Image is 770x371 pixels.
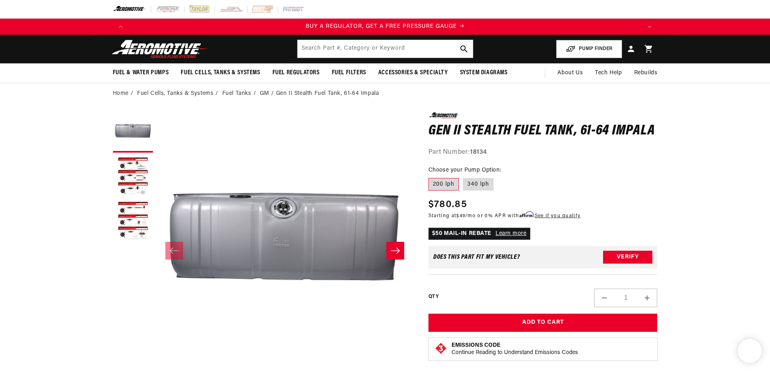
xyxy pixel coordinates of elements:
[276,89,379,98] li: Gen II Stealth Fuel Tank, 61-64 Impala
[113,89,129,98] a: Home
[165,242,183,260] button: Slide left
[107,63,175,82] summary: Fuel & Water Pumps
[551,63,589,83] a: About Us
[557,70,583,76] span: About Us
[386,242,404,260] button: Slide right
[456,214,465,218] span: $49
[113,201,153,241] button: Load image 3 in gallery view
[595,69,622,78] span: Tech Help
[326,63,372,82] summary: Fuel Filters
[428,293,439,300] label: QTY
[129,22,641,31] div: 1 of 4
[113,69,169,77] span: Fuel & Water Pumps
[556,40,622,58] button: PUMP FINDER
[496,231,527,237] a: Learn more
[433,254,520,260] div: Does This part fit My vehicle?
[634,69,658,78] span: Rebuilds
[428,197,467,212] span: $780.85
[113,112,153,153] button: Load image 1 in gallery view
[519,212,534,218] span: Affirm
[297,40,473,58] input: Search by Part Number, Category or Keyword
[428,228,530,240] p: $50 MAIL-IN REBATE
[113,157,153,197] button: Load image 2 in gallery view
[428,178,459,191] label: 200 lph
[266,63,326,82] summary: Fuel Regulators
[306,23,457,29] span: BUY A REGULATOR, GET A FREE PRESSURE GAUGE
[455,40,473,58] button: search button
[110,40,211,59] img: Aeromotive
[454,63,514,82] summary: System Diagrams
[460,69,508,77] span: System Diagrams
[113,19,129,35] button: Translation missing: en.sections.announcements.previous_announcement
[113,89,658,98] nav: breadcrumbs
[260,89,269,98] a: GM
[175,63,266,82] summary: Fuel Cells, Tanks & Systems
[272,69,320,77] span: Fuel Regulators
[137,89,220,98] li: Fuel Cells, Tanks & Systems
[451,349,578,356] p: Continue Reading to Understand Emissions Codes
[428,125,658,138] h1: Gen II Stealth Fuel Tank, 61-64 Impala
[451,342,500,348] strong: Emissions Code
[372,63,454,82] summary: Accessories & Specialty
[451,342,578,356] button: Emissions CodeContinue Reading to Understand Emissions Codes
[378,69,448,77] span: Accessories & Specialty
[435,342,447,355] img: Emissions code
[470,149,487,155] strong: 18134
[428,314,658,332] button: Add to Cart
[641,19,658,35] button: Translation missing: en.sections.announcements.next_announcement
[181,69,260,77] span: Fuel Cells, Tanks & Systems
[129,22,641,31] div: Announcement
[428,212,580,220] p: Starting at /mo or 0% APR with .
[589,63,628,83] summary: Tech Help
[222,89,251,98] a: Fuel Tanks
[628,63,664,83] summary: Rebuilds
[603,251,652,264] button: Verify
[535,214,580,218] a: See if you qualify - Learn more about Affirm Financing (opens in modal)
[428,147,658,158] div: Part Number:
[463,178,494,191] label: 340 lph
[93,19,678,35] slideshow-component: Translation missing: en.sections.announcements.announcement_bar
[428,166,502,174] legend: Choose your Pump Option:
[332,69,366,77] span: Fuel Filters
